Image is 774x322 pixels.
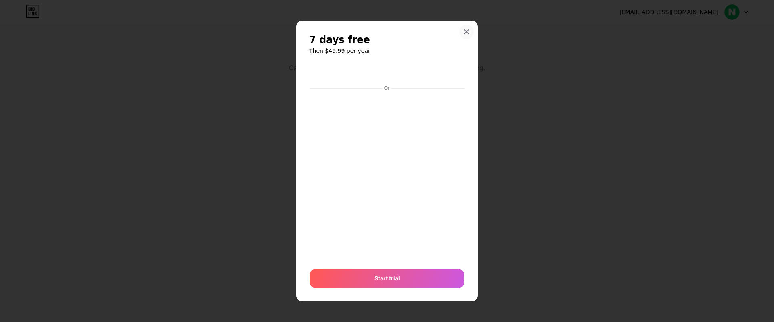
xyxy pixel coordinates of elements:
[309,33,370,46] span: 7 days free
[310,63,464,83] iframe: 安全支付按钮框
[309,47,465,55] h6: Then $49.99 per year
[308,92,466,260] iframe: 安全支付输入框
[374,274,400,283] span: Start trial
[383,85,391,91] div: Or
